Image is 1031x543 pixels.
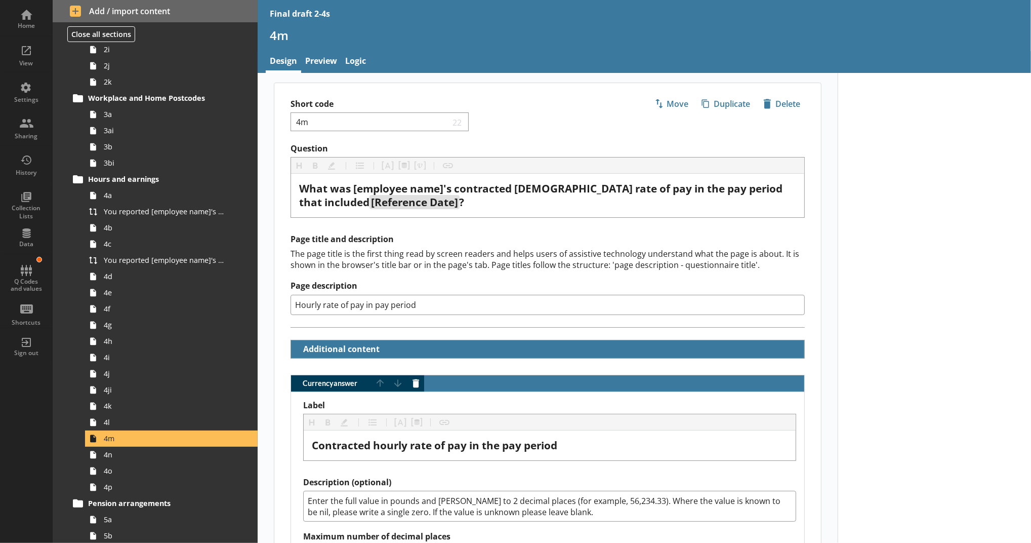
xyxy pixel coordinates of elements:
span: 4a [104,190,228,200]
span: 4e [104,288,228,297]
div: The page title is the first thing read by screen readers and helps users of assistive technology ... [291,248,805,270]
li: Workplace and Home Postcodes3a3ai3b3bi [74,90,258,171]
span: 4o [104,466,228,476]
a: 4c [85,236,258,252]
div: Settings [9,96,44,104]
span: 3ai [104,126,228,135]
div: Sign out [9,349,44,357]
span: Pension arrangements [88,498,224,508]
span: Delete [759,96,804,112]
a: Design [266,51,301,73]
span: What was [employee name]'s contracted [DEMOGRAPHIC_DATA] rate of pay in the pay period that included [299,181,785,209]
div: Final draft 2-4s [270,8,330,19]
span: 4n [104,450,228,459]
label: Short code [291,99,548,109]
a: Hours and earnings [69,171,258,187]
span: 2k [104,77,228,87]
a: 2i [85,42,258,58]
a: You reported [employee name]'s basic pay earned for work carried out in the pay period that inclu... [85,252,258,268]
span: 4b [104,223,228,232]
a: Preview [301,51,341,73]
a: 2k [85,74,258,90]
span: 3b [104,142,228,151]
div: Sharing [9,132,44,140]
span: 4p [104,482,228,492]
div: History [9,169,44,177]
span: 4f [104,304,228,314]
a: 4ji [85,382,258,398]
span: 4k [104,401,228,411]
div: Label [312,439,788,452]
a: 4h [85,333,258,350]
span: 2i [104,45,228,54]
a: 4o [85,463,258,479]
button: Delete answer [408,375,424,392]
label: Question [291,143,805,154]
a: 3a [85,106,258,123]
a: 4k [85,398,258,414]
span: 4i [104,353,228,362]
span: Duplicate [697,96,754,112]
div: Home [9,22,44,30]
label: Description (optional) [303,477,796,488]
div: Shortcuts [9,319,44,327]
label: Label [303,400,796,411]
div: Collection Lists [9,204,44,220]
span: 4g [104,320,228,330]
a: 4d [85,268,258,285]
span: Move [650,96,692,112]
a: 4l [85,414,258,431]
div: Question [299,182,796,209]
span: 4m [104,434,228,443]
label: Maximum number of decimal places [303,531,450,542]
a: 4f [85,301,258,317]
h1: 4m [270,27,1019,43]
span: 22 [450,117,465,127]
a: 2j [85,58,258,74]
button: Delete [759,95,805,112]
a: Workplace and Home Postcodes [69,90,258,106]
span: 5b [104,531,228,540]
span: 4j [104,369,228,378]
div: Q Codes and values [9,278,44,293]
button: Close all sections [67,26,135,42]
a: 4p [85,479,258,495]
a: 4m [85,431,258,447]
a: 4j [85,366,258,382]
a: Logic [341,51,370,73]
span: 4c [104,239,228,249]
button: Additional content [295,340,382,358]
h2: Page title and description [291,234,805,245]
div: Data [9,240,44,248]
span: You reported [employee name]'s basic pay earned for work carried out in the pay period that inclu... [104,255,228,265]
label: Page description [291,281,805,291]
a: 3ai [85,123,258,139]
a: Pension arrangements [69,495,258,512]
span: Workplace and Home Postcodes [88,93,224,103]
span: [Reference Date] [371,195,458,209]
textarea: Enter the full value in pounds and [PERSON_NAME] to 2 decimal places (for example, 56,234.33). Wh... [303,491,796,522]
span: Add / import content [70,6,241,17]
span: 3a [104,109,228,119]
a: 4n [85,447,258,463]
span: 4l [104,417,228,427]
span: 3bi [104,158,228,168]
span: ? [460,195,465,209]
span: 4d [104,271,228,281]
button: Move [650,95,693,112]
a: 4a [85,187,258,204]
span: Contracted hourly rate of pay in the pay period [312,438,557,452]
a: You reported [employee name]'s pay period that included [Reference Date] to be [Untitled answer].... [85,204,258,220]
li: Hours and earnings4aYou reported [employee name]'s pay period that included [Reference Date] to b... [74,171,258,495]
span: Hours and earnings [88,174,224,184]
a: 3b [85,139,258,155]
div: View [9,59,44,67]
a: 4i [85,350,258,366]
span: 5a [104,515,228,524]
button: Duplicate [697,95,755,112]
span: 2j [104,61,228,70]
span: Currency answer [291,380,372,387]
span: 4ji [104,385,228,395]
a: 5a [85,512,258,528]
a: 4e [85,285,258,301]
